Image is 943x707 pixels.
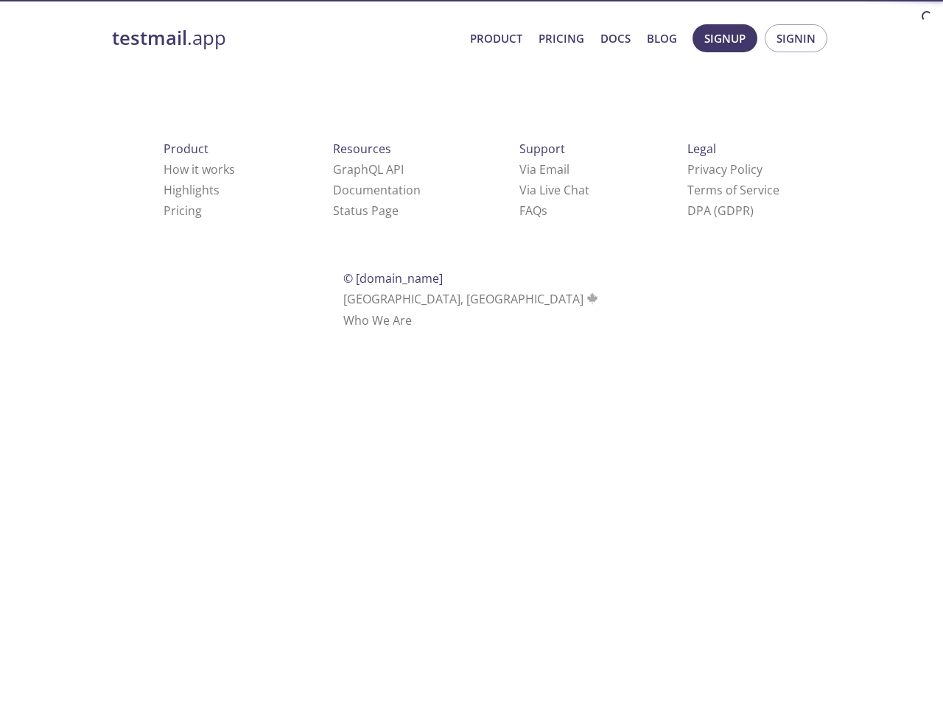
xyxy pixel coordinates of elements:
span: Product [164,141,208,157]
a: Pricing [164,203,202,219]
a: Privacy Policy [687,161,763,177]
a: Who We Are [343,312,412,328]
span: Legal [687,141,716,157]
a: testmail.app [112,26,458,51]
a: Status Page [333,203,399,219]
a: Docs [600,29,631,48]
strong: testmail [112,25,187,51]
a: Pricing [539,29,584,48]
a: FAQ [519,203,547,219]
a: DPA (GDPR) [687,203,754,219]
span: Signin [777,29,816,48]
button: Signin [765,24,827,52]
span: © [DOMAIN_NAME] [343,270,443,286]
a: Blog [647,29,677,48]
span: Support [519,141,565,157]
span: s [541,203,547,219]
a: Via Live Chat [519,182,589,198]
a: Terms of Service [687,182,779,198]
a: Via Email [519,161,569,177]
span: Signup [704,29,746,48]
a: GraphQL API [333,161,404,177]
span: [GEOGRAPHIC_DATA], [GEOGRAPHIC_DATA] [343,291,600,307]
span: Resources [333,141,391,157]
button: Signup [693,24,757,52]
a: How it works [164,161,235,177]
a: Highlights [164,182,220,198]
a: Documentation [333,182,421,198]
a: Product [470,29,522,48]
